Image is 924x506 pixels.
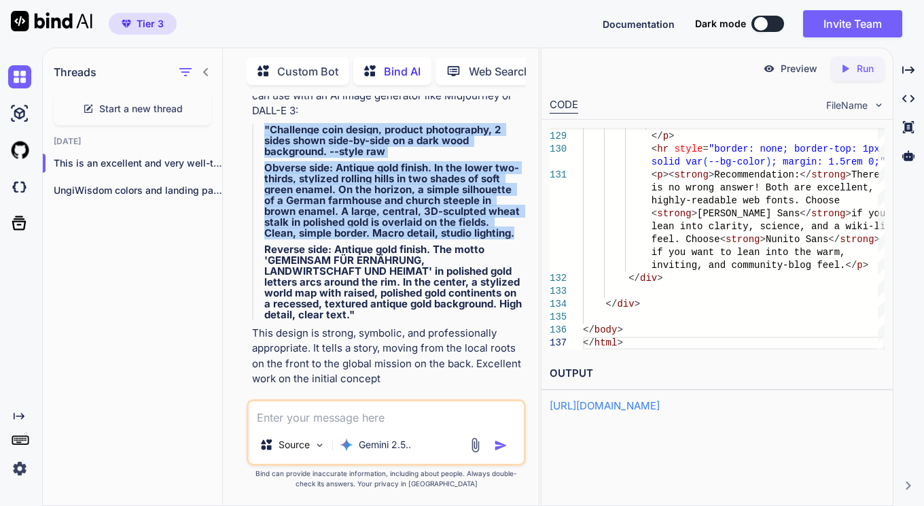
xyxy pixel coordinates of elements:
p: Custom Bot [277,63,338,80]
p: Bind can provide inaccurate information, including about people. Always double-check its answers.... [247,469,527,489]
span: style [674,144,703,154]
span: Tier 3 [137,17,164,31]
div: 132 [550,272,565,285]
span: = [703,144,708,154]
span: [PERSON_NAME] Sans [697,208,800,219]
button: Documentation [603,17,675,31]
span: Start a new thread [99,102,183,116]
p: UngiWisdom colors and landing page [54,184,222,197]
span: > [760,234,765,245]
span: </ [800,169,811,180]
p: Source [279,438,310,452]
span: p [657,169,662,180]
span: ( [703,156,708,167]
span: FileName [826,99,868,112]
p: Web Search [469,63,531,80]
span: solid var [651,156,703,167]
span: ; margin: 1.5rem 0;" [771,156,885,167]
span: body [594,324,617,335]
img: chevron down [873,99,885,111]
img: chat [8,65,31,88]
span: html [594,337,617,348]
img: Gemini 2.5 Pro [340,438,353,452]
img: attachment [467,437,483,453]
span: > [669,131,674,141]
p: This is an excellent and very well-thoug... [54,156,222,170]
span: </ [800,208,811,219]
p: Open in Editor [264,398,328,411]
span: "border: none; border-top: 1px [708,144,879,154]
div: 133 [550,285,565,298]
img: icon [494,439,508,452]
span: Nunito Sans [765,234,828,245]
span: < [651,169,656,180]
img: githubLight [8,139,31,162]
button: Invite Team [803,10,902,37]
span: div [640,273,657,284]
span: >< [662,169,674,180]
div: 134 [550,298,565,311]
span: inviting, and community-blog feel. [651,260,845,271]
span: > [708,169,713,180]
div: 129 [550,130,565,143]
h2: [DATE] [43,136,222,147]
span: </ [845,260,857,271]
img: Bind AI [11,11,92,31]
img: settings [8,457,31,480]
div: 130 [550,143,565,156]
h1: Threads [54,64,96,80]
span: hr [657,144,669,154]
span: > [862,260,868,271]
img: premium [122,20,131,28]
img: ai-studio [8,102,31,125]
span: > [657,273,662,284]
span: > [845,208,851,219]
span: strong [811,208,845,219]
strong: "Challenge coin design, product photography, 2 sides shown side-by-side on a dark wood background... [264,123,503,158]
span: > [845,169,851,180]
p: This design is strong, symbolic, and professionally appropriate. It tells a story, moving from th... [252,326,524,387]
p: To help you visualize this, here is a detailed prompt you can use with an AI image generator like... [252,73,524,119]
span: if you want to lean into the warm, [651,247,845,258]
span: strong [657,208,691,219]
span: highly-readable web fonts. Choose [651,195,839,206]
div: 137 [550,337,565,350]
p: Bind AI [384,63,421,80]
span: strong [811,169,845,180]
span: p [857,260,862,271]
div: CODE [550,97,578,114]
span: < [651,144,656,154]
div: 136 [550,324,565,337]
img: preview [763,63,775,75]
span: strong [674,169,708,180]
span: > [691,208,696,219]
span: div [617,299,634,309]
span: > [617,337,622,348]
span: < [719,234,725,245]
span: </ [605,299,617,309]
span: </ [583,324,594,335]
h2: OUTPUT [541,358,893,390]
span: </ [828,234,840,245]
p: Run [857,62,874,75]
span: lean into clarity, science, and a wiki-like [651,221,896,232]
span: > [617,324,622,335]
p: Preview [781,62,817,75]
span: Documentation [603,18,675,30]
span: Recommendation: [714,169,800,180]
span: > [634,299,639,309]
span: > [874,234,879,245]
img: Pick Models [314,439,325,451]
span: strong [840,234,874,245]
span: </ [651,131,662,141]
span: < [651,208,656,219]
span: </ [583,337,594,348]
a: [URL][DOMAIN_NAME] [550,399,660,412]
span: Dark mode [695,17,746,31]
div: 135 [550,311,565,324]
p: Gemini 2.5.. [359,438,411,452]
div: 131 [550,169,565,182]
span: feel. Choose [651,234,719,245]
span: is no wrong answer! Both are excellent, [651,182,874,193]
span: strong [726,234,760,245]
